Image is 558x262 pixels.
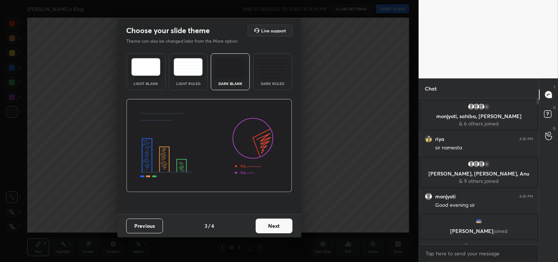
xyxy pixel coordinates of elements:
div: sir namesta [435,144,533,152]
p: T [554,84,556,90]
p: [PERSON_NAME] [425,228,533,234]
img: default.png [478,160,485,168]
img: default.png [468,103,475,110]
img: darkRuledTheme.de295e13.svg [258,58,287,76]
h5: Live support [261,28,286,33]
div: Dark Blank [216,82,245,85]
div: Light Ruled [174,82,203,85]
img: darkTheme.f0cc69e5.svg [216,58,245,76]
div: 6 [483,103,490,110]
div: Light Blank [131,82,161,85]
img: f94f666b75404537a3dc3abc1e0511f3.jpg [462,244,469,251]
img: lightRuledTheme.5fabf969.svg [174,58,203,76]
h2: Choose your slide theme [126,26,210,35]
p: Theme can also be changed later from the More option [126,38,245,45]
p: & 9 others joined [425,178,533,184]
p: [PERSON_NAME], [PERSON_NAME], Anu [425,171,533,177]
img: default.png [473,160,480,168]
p: G [553,125,556,131]
h6: monjyoti [435,193,456,200]
img: default.png [425,193,432,200]
div: Good evening sir [435,202,533,209]
span: joined [493,227,508,234]
div: grid [419,99,539,244]
img: lightTheme.e5ed3b09.svg [131,58,160,76]
img: 026962b205b144fa9124ba648bcb9170.jpg [425,135,432,143]
div: 9 [483,160,490,168]
img: default.png [478,103,485,110]
p: monjyoti, sahiba, [PERSON_NAME] [425,113,533,119]
h6: riya [435,136,444,142]
h4: / [208,222,210,230]
p: Chat [419,79,443,98]
h4: 4 [211,222,214,230]
div: 4:36 PM [519,194,533,199]
div: Dark Ruled [258,82,287,85]
p: & 6 others joined [425,121,533,127]
img: default.png [468,160,475,168]
div: 4:30 PM [519,137,533,141]
img: default.png [473,103,480,110]
button: Previous [126,219,163,233]
h4: 3 [205,222,207,230]
img: 3 [475,218,483,225]
img: darkThemeBanner.d06ce4a2.svg [126,99,292,192]
button: Next [256,219,292,233]
p: D [553,105,556,110]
